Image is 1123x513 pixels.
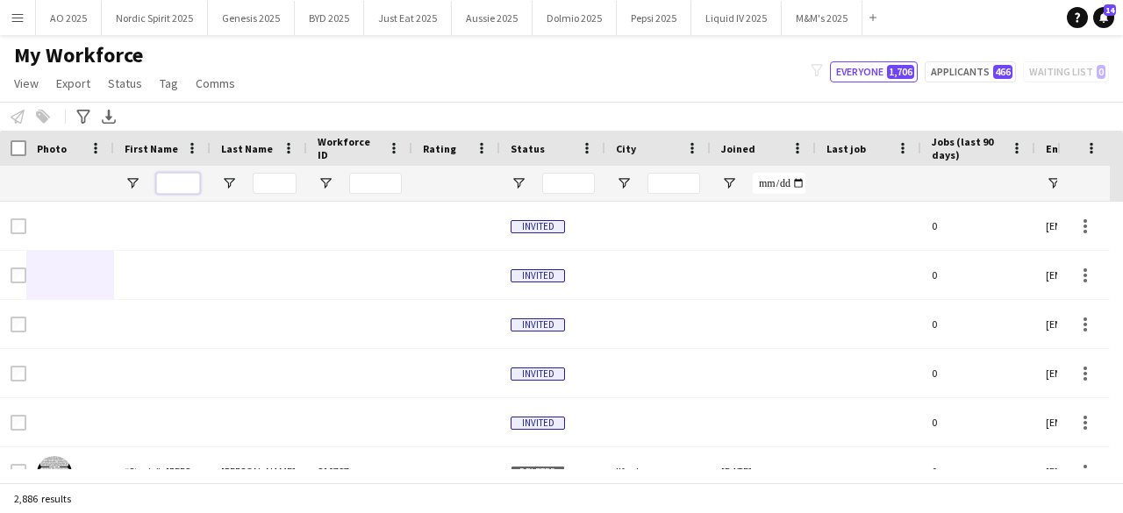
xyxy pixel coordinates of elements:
[221,175,237,191] button: Open Filter Menu
[616,175,632,191] button: Open Filter Menu
[616,142,636,155] span: City
[364,1,452,35] button: Just Eat 2025
[11,267,26,283] input: Row Selection is disabled for this row (unchecked)
[208,1,295,35] button: Genesis 2025
[721,142,755,155] span: Joined
[887,65,914,79] span: 1,706
[37,456,72,491] img: “Stevie”- Marie Ansell
[617,1,691,35] button: Pepsi 2025
[211,447,307,495] div: [PERSON_NAME]
[307,447,412,495] div: 810787
[36,1,102,35] button: AO 2025
[921,202,1035,250] div: 0
[11,366,26,381] input: Row Selection is disabled for this row (unchecked)
[221,142,273,155] span: Last Name
[647,173,700,194] input: City Filter Input
[11,464,26,480] input: Row Selection is disabled for this row (unchecked)
[721,175,737,191] button: Open Filter Menu
[921,349,1035,397] div: 0
[125,175,140,191] button: Open Filter Menu
[318,135,381,161] span: Workforce ID
[153,72,185,95] a: Tag
[993,65,1012,79] span: 466
[511,269,565,282] span: Invited
[511,318,565,331] span: Invited
[605,447,711,495] div: Ilford
[101,72,149,95] a: Status
[1104,4,1116,16] span: 14
[691,1,782,35] button: Liquid IV 2025
[11,317,26,332] input: Row Selection is disabled for this row (unchecked)
[921,300,1035,348] div: 0
[318,175,333,191] button: Open Filter Menu
[511,367,565,381] span: Invited
[830,61,918,82] button: Everyone1,706
[189,72,242,95] a: Comms
[156,173,200,194] input: First Name Filter Input
[1046,175,1062,191] button: Open Filter Menu
[826,142,866,155] span: Last job
[921,251,1035,299] div: 0
[511,417,565,430] span: Invited
[423,142,456,155] span: Rating
[11,415,26,431] input: Row Selection is disabled for this row (unchecked)
[49,72,97,95] a: Export
[921,447,1035,495] div: 0
[1046,142,1074,155] span: Email
[11,218,26,234] input: Row Selection is disabled for this row (unchecked)
[56,75,90,91] span: Export
[7,72,46,95] a: View
[14,75,39,91] span: View
[37,142,67,155] span: Photo
[711,447,816,495] div: [DATE]
[108,75,142,91] span: Status
[160,75,178,91] span: Tag
[511,142,545,155] span: Status
[125,142,178,155] span: First Name
[921,398,1035,446] div: 0
[925,61,1016,82] button: Applicants466
[511,220,565,233] span: Invited
[14,42,143,68] span: My Workforce
[98,106,119,127] app-action-btn: Export XLSX
[542,173,595,194] input: Status Filter Input
[533,1,617,35] button: Dolmio 2025
[511,175,526,191] button: Open Filter Menu
[452,1,533,35] button: Aussie 2025
[1093,7,1114,28] a: 14
[782,1,862,35] button: M&M's 2025
[753,173,805,194] input: Joined Filter Input
[932,135,1004,161] span: Jobs (last 90 days)
[114,447,211,495] div: “Stevie”- [PERSON_NAME]
[196,75,235,91] span: Comms
[511,466,565,479] span: Deleted
[253,173,297,194] input: Last Name Filter Input
[295,1,364,35] button: BYD 2025
[349,173,402,194] input: Workforce ID Filter Input
[102,1,208,35] button: Nordic Spirit 2025
[73,106,94,127] app-action-btn: Advanced filters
